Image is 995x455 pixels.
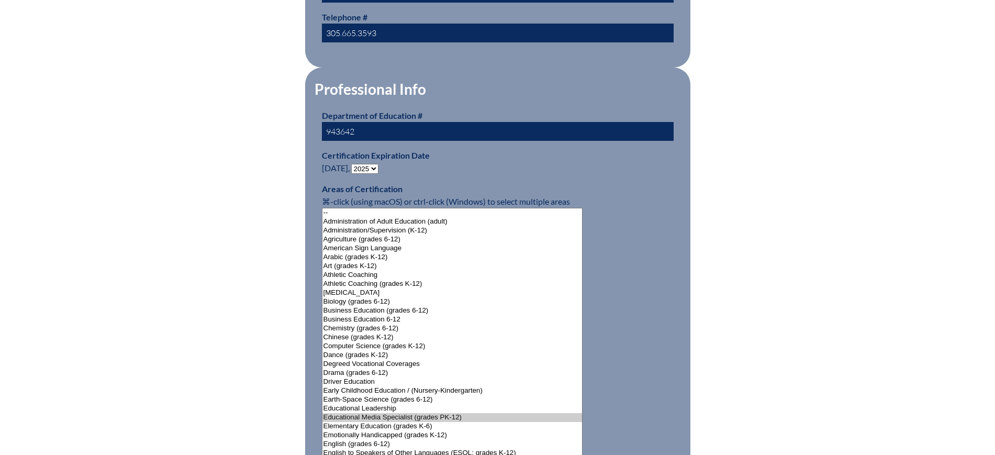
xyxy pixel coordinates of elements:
[322,440,583,449] option: English (grades 6-12)
[322,395,583,404] option: Earth-Space Science (grades 6-12)
[322,413,583,422] option: Educational Media Specialist (grades PK-12)
[322,315,583,324] option: Business Education 6-12
[322,378,583,386] option: Driver Education
[322,297,583,306] option: Biology (grades 6-12)
[322,184,403,194] label: Areas of Certification
[322,431,583,440] option: Emotionally Handicapped (grades K-12)
[322,324,583,333] option: Chemistry (grades 6-12)
[322,12,367,22] label: Telephone #
[322,404,583,413] option: Educational Leadership
[322,351,583,360] option: Dance (grades K-12)
[322,262,583,271] option: Art (grades K-12)
[322,217,583,226] option: Administration of Adult Education (adult)
[322,422,583,431] option: Elementary Education (grades K-6)
[322,288,583,297] option: [MEDICAL_DATA]
[322,333,583,342] option: Chinese (grades K-12)
[322,110,422,120] label: Department of Education #
[322,150,430,160] label: Certification Expiration Date
[322,386,583,395] option: Early Childhood Education / (Nursery-Kindergarten)
[322,163,350,173] span: [DATE],
[322,369,583,378] option: Drama (grades 6-12)
[322,208,583,217] option: --
[314,80,427,98] legend: Professional Info
[322,280,583,288] option: Athletic Coaching (grades K-12)
[322,244,583,253] option: American Sign Language
[322,253,583,262] option: Arabic (grades K-12)
[322,271,583,280] option: Athletic Coaching
[322,360,583,369] option: Degreed Vocational Coverages
[322,342,583,351] option: Computer Science (grades K-12)
[322,226,583,235] option: Administration/Supervision (K-12)
[322,306,583,315] option: Business Education (grades 6-12)
[322,235,583,244] option: Agriculture (grades 6-12)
